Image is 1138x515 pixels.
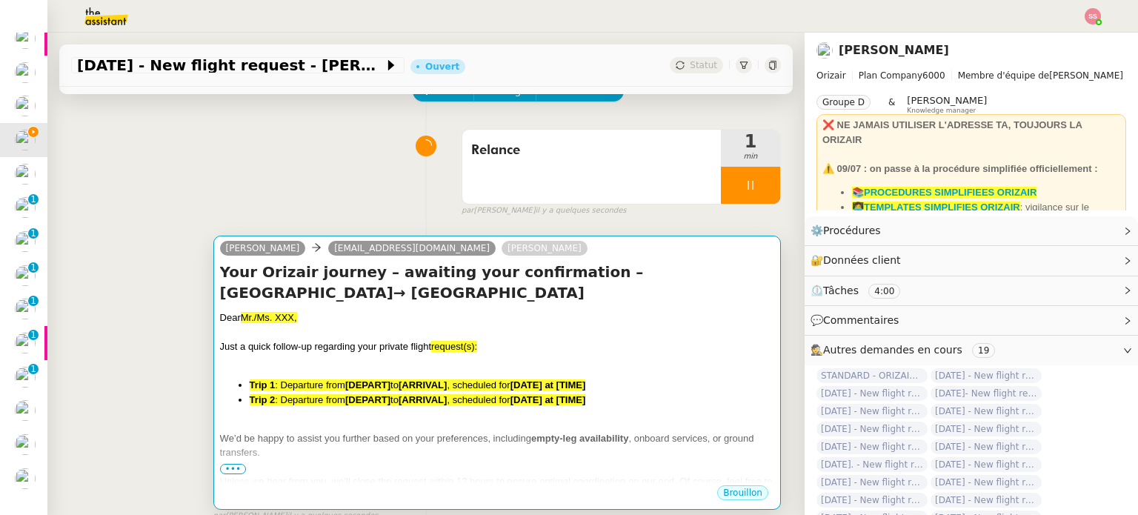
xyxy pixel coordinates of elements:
span: [DATE] - New flight request - [PERSON_NAME] [816,404,928,419]
span: request(s): [431,341,477,352]
img: users%2FCk7ZD5ubFNWivK6gJdIkoi2SB5d2%2Favatar%2F3f84dbb7-4157-4842-a987-fca65a8b7a9a [15,299,36,319]
span: [DATE] - New flight request - [PERSON_NAME] [931,404,1042,419]
strong: Trip 1 [250,379,276,391]
span: il y a quelques secondes [536,205,627,217]
span: [DATE] - New flight request - [PERSON_NAME] [816,475,928,490]
button: Tâche [413,81,474,102]
span: Unless we hear from you, we’ll close the request within 12 hours to ensure optimal coordination o... [220,476,773,502]
nz-tag: Groupe D [816,95,871,110]
span: Mr./Ms. XXX, [241,312,297,323]
span: Just a quick follow-up regarding your private flight [220,341,431,352]
span: Autres demandes en cours [823,344,962,356]
img: users%2FW4OQjB9BRtYK2an7yusO0WsYLsD3%2Favatar%2F28027066-518b-424c-8476-65f2e549ac29 [15,434,36,455]
span: Membre d'équipe de [958,70,1050,81]
span: , scheduled for [447,379,510,391]
img: users%2FC9SBsJ0duuaSgpQFj5LgoEX8n0o2%2Favatar%2Fec9d51b8-9413-4189-adfb-7be4d8c96a3c [15,164,36,185]
strong: [ARRIVAL] [399,394,447,405]
img: svg [1085,8,1101,24]
img: users%2F1PNv5soDtMeKgnH5onPMHqwjzQn1%2Favatar%2Fd0f44614-3c2d-49b8-95e9-0356969fcfd1 [15,28,36,49]
app-user-label: Knowledge manager [907,95,987,114]
li: : vigilance sur le dashboard utiliser uniquement les templates avec ✈️Orizair pour éviter les con... [852,200,1120,244]
p: 1 [30,228,36,242]
small: [PERSON_NAME] [462,205,627,217]
span: Procédures [823,225,881,236]
span: Plan Company [859,70,922,81]
span: Dear [220,312,241,323]
nz-badge-sup: 1 [28,194,39,205]
img: users%2FC9SBsJ0duuaSgpQFj5LgoEX8n0o2%2Favatar%2Fec9d51b8-9413-4189-adfb-7be4d8c96a3c [15,367,36,388]
span: 1 [721,133,780,150]
span: 🕵️ [811,344,1001,356]
span: Orizair [816,70,846,81]
strong: empty-leg availability [531,433,629,444]
a: [PERSON_NAME] [839,43,949,57]
div: 💬Commentaires [805,306,1138,335]
img: users%2FXPWOVq8PDVf5nBVhDcXguS2COHE3%2Favatar%2F3f89dc26-16aa-490f-9632-b2fdcfc735a1 [15,333,36,353]
span: Tâches [823,285,859,296]
p: 1 [30,262,36,276]
img: users%2FC9SBsJ0duuaSgpQFj5LgoEX8n0o2%2Favatar%2Fec9d51b8-9413-4189-adfb-7be4d8c96a3c [15,400,36,421]
strong: 📚PROCEDURES SIMPLIFIEES ORIZAIR [852,187,1036,198]
strong: [DATE] at [TIME] [510,394,586,405]
nz-badge-sup: 1 [28,296,39,306]
div: Ouvert [425,62,459,71]
span: ⚙️ [811,222,888,239]
span: 🔐 [811,252,907,269]
span: & [888,95,895,114]
span: [PERSON_NAME] [907,95,987,106]
nz-badge-sup: 1 [28,330,39,340]
img: users%2FC9SBsJ0duuaSgpQFj5LgoEX8n0o2%2Favatar%2Fec9d51b8-9413-4189-adfb-7be4d8c96a3c [15,231,36,252]
span: 6000 [922,70,945,81]
span: [DATE] - New flight request - Ejhehe Dndben [816,422,928,436]
strong: [DEPART] [345,394,390,405]
span: Commentaires [823,314,899,326]
span: , scheduled for [447,394,510,405]
span: Statut [690,60,717,70]
img: users%2FC9SBsJ0duuaSgpQFj5LgoEX8n0o2%2Favatar%2Fec9d51b8-9413-4189-adfb-7be4d8c96a3c [15,130,36,150]
nz-tag: 4:00 [868,284,900,299]
img: users%2FW4OQjB9BRtYK2an7yusO0WsYLsD3%2Favatar%2F28027066-518b-424c-8476-65f2e549ac29 [15,468,36,489]
span: [DATE] - New flight request - [PERSON_NAME] [77,58,384,73]
a: [PERSON_NAME] [220,242,306,255]
span: ⏲️ [811,285,913,296]
strong: ❌ NE JAMAIS UTILISER L'ADRESSE TA, TOUJOURS LA ORIZAIR [822,119,1082,145]
a: [PERSON_NAME] [502,242,588,255]
span: [DATE]. - New flight request - [PERSON_NAME] [816,457,928,472]
img: users%2FC9SBsJ0duuaSgpQFj5LgoEX8n0o2%2Favatar%2Fec9d51b8-9413-4189-adfb-7be4d8c96a3c [15,265,36,286]
span: [PERSON_NAME] [816,68,1126,83]
nz-badge-sup: 1 [28,364,39,374]
span: min [721,150,780,163]
span: Message [482,82,528,99]
span: [DATE] - New flight request - [PERSON_NAME] [816,439,928,454]
span: Tâche [435,82,465,99]
img: users%2FW4OQjB9BRtYK2an7yusO0WsYLsD3%2Favatar%2F28027066-518b-424c-8476-65f2e549ac29 [15,197,36,218]
div: 🔐Données client [805,246,1138,275]
span: par [462,205,474,217]
span: [EMAIL_ADDRESS][DOMAIN_NAME] [334,243,490,253]
span: [DATE] - New flight request - [PERSON_NAME] [816,386,928,401]
h4: Your Orizair journey – awaiting your confirmation – [GEOGRAPHIC_DATA]→ [GEOGRAPHIC_DATA] [220,262,774,303]
strong: ⚠️ 09/07 : on passe à la procédure simplifiée officiellement : [822,163,1097,174]
span: [DATE] - New flight request - [PERSON_NAME] [931,475,1042,490]
span: We’d be happy to assist you further based on your preferences, including [220,433,531,444]
span: STANDARD - ORIZAIR - septembre 2025 [816,368,928,383]
span: [DATE] - New flight request - [PERSON_NAME] [931,439,1042,454]
strong: [ARRIVAL] [399,379,447,391]
p: 1 [30,194,36,207]
nz-badge-sup: 1 [28,262,39,273]
span: Knowledge manager [907,107,976,115]
span: [DATE] - New flight request - [PERSON_NAME] [931,368,1042,383]
span: [DATE] - New flight request - [PERSON_NAME] [816,493,928,508]
nz-tag: 19 [972,343,995,358]
img: users%2F1PNv5soDtMeKgnH5onPMHqwjzQn1%2Favatar%2Fd0f44614-3c2d-49b8-95e9-0356969fcfd1 [15,96,36,116]
span: ••• [220,464,247,474]
span: Données client [823,254,901,266]
nz-badge-sup: 1 [28,228,39,239]
strong: [DATE] at [TIME] [510,379,586,391]
span: [DATE] - New flight request - [PERSON_NAME] [931,493,1042,508]
a: 👩‍💻TEMPLATES SIMPLIFIES ORIZAIR [852,202,1020,213]
span: : Departure from [275,379,345,391]
p: 1 [30,330,36,343]
div: ⚙️Procédures [805,216,1138,245]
